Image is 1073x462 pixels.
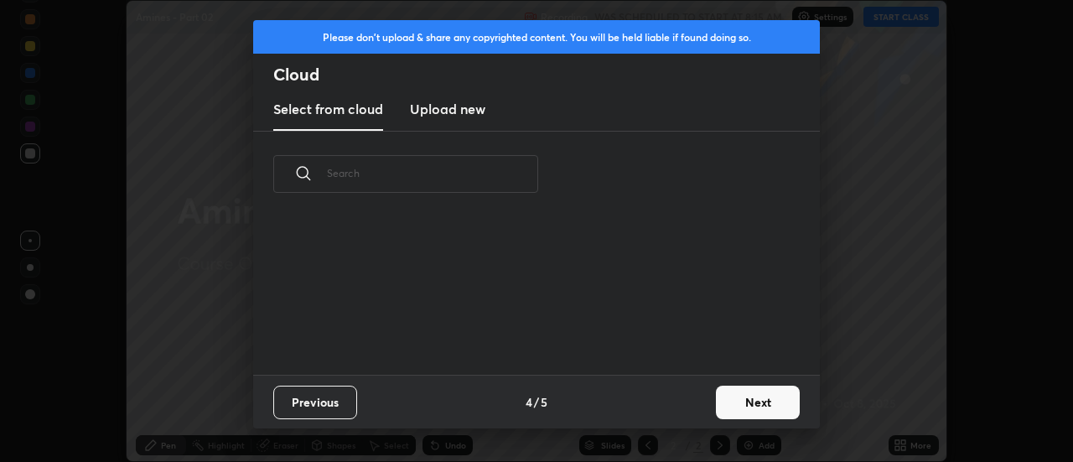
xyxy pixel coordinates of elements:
button: Next [716,386,800,419]
button: Previous [273,386,357,419]
h3: Select from cloud [273,99,383,119]
h4: / [534,393,539,411]
input: Search [327,138,538,209]
h4: 4 [526,393,532,411]
div: Please don't upload & share any copyrighted content. You will be held liable if found doing so. [253,20,820,54]
h4: 5 [541,393,547,411]
h3: Upload new [410,99,485,119]
h2: Cloud [273,64,820,86]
